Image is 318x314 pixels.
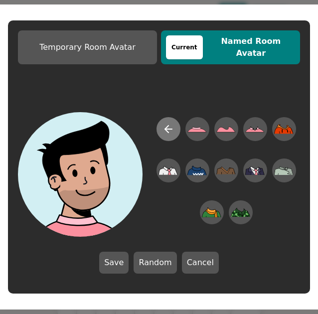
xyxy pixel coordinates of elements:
button: Temporary Room Avatar [18,30,157,64]
button: Cancel [182,252,219,274]
button: CurrentNamed Room Avatar [161,30,300,64]
div: This avatar will be displayed in dedicated rooms [166,35,203,59]
button: Save [99,252,129,274]
span: Named Room Avatar [166,35,295,59]
span: Temporary Room Avatar [23,41,152,53]
button: Random [134,252,176,274]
